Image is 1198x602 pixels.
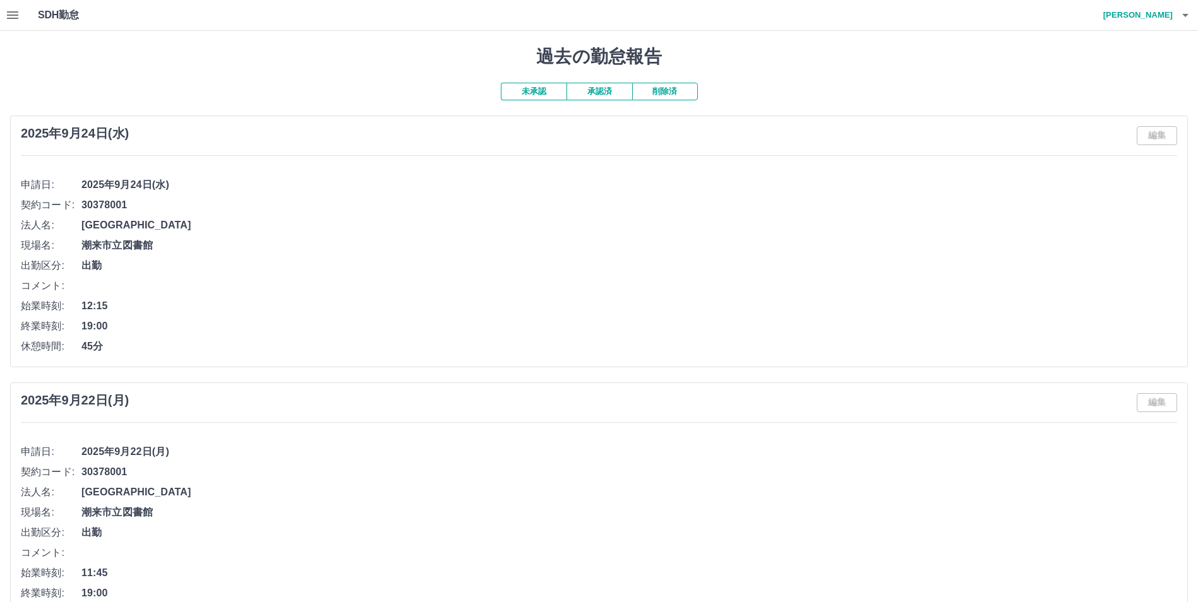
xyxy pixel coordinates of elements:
[81,505,1177,520] span: 潮来市立図書館
[81,586,1177,601] span: 19:00
[10,46,1188,68] h1: 過去の勤怠報告
[21,218,81,233] span: 法人名:
[21,339,81,354] span: 休憩時間:
[21,444,81,459] span: 申請日:
[21,464,81,480] span: 契約コード:
[81,258,1177,273] span: 出勤
[21,525,81,540] span: 出勤区分:
[632,83,698,100] button: 削除済
[21,485,81,500] span: 法人名:
[81,198,1177,213] span: 30378001
[21,319,81,334] span: 終業時刻:
[81,565,1177,581] span: 11:45
[81,298,1177,314] span: 12:15
[81,339,1177,354] span: 45分
[21,298,81,314] span: 始業時刻:
[21,393,129,408] h3: 2025年9月22日(月)
[21,238,81,253] span: 現場名:
[21,258,81,273] span: 出勤区分:
[21,177,81,192] span: 申請日:
[21,545,81,560] span: コメント:
[81,525,1177,540] span: 出勤
[21,565,81,581] span: 始業時刻:
[21,198,81,213] span: 契約コード:
[501,83,566,100] button: 未承認
[81,464,1177,480] span: 30378001
[81,177,1177,192] span: 2025年9月24日(水)
[81,444,1177,459] span: 2025年9月22日(月)
[81,218,1177,233] span: [GEOGRAPHIC_DATA]
[566,83,632,100] button: 承認済
[21,586,81,601] span: 終業時刻:
[21,505,81,520] span: 現場名:
[21,278,81,293] span: コメント:
[81,319,1177,334] span: 19:00
[81,485,1177,500] span: [GEOGRAPHIC_DATA]
[21,126,129,141] h3: 2025年9月24日(水)
[81,238,1177,253] span: 潮来市立図書館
